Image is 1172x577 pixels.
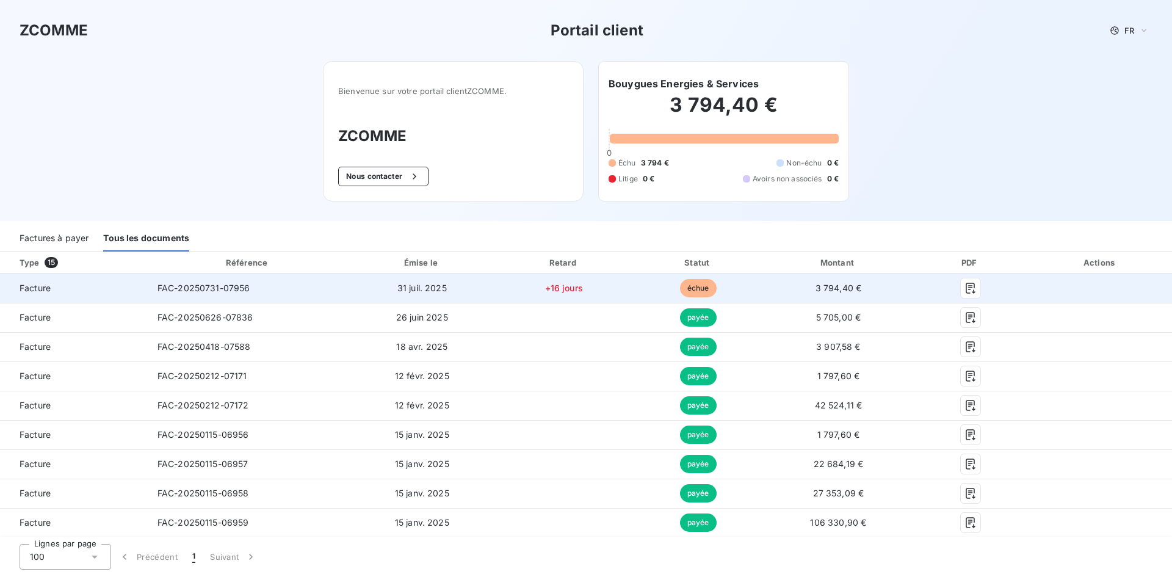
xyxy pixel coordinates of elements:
[30,551,45,563] span: 100
[10,399,138,412] span: Facture
[10,458,138,470] span: Facture
[813,488,864,498] span: 27 353,09 €
[815,400,863,410] span: 42 524,11 €
[680,367,717,385] span: payée
[111,544,185,570] button: Précédent
[395,429,449,440] span: 15 janv. 2025
[551,20,643,42] h3: Portail client
[157,488,249,498] span: FAC-20250115-06958
[350,256,493,269] div: Émise le
[157,341,251,352] span: FAC-20250418-07588
[396,341,447,352] span: 18 avr. 2025
[767,256,910,269] div: Montant
[680,396,717,415] span: payée
[157,400,249,410] span: FAC-20250212-07172
[816,283,862,293] span: 3 794,40 €
[680,513,717,532] span: payée
[680,455,717,473] span: payée
[545,283,583,293] span: +16 jours
[45,257,58,268] span: 15
[786,158,822,169] span: Non-échu
[395,400,449,410] span: 12 févr. 2025
[817,429,860,440] span: 1 797,60 €
[680,308,717,327] span: payée
[641,158,669,169] span: 3 794 €
[396,312,448,322] span: 26 juin 2025
[680,338,717,356] span: payée
[1124,26,1134,35] span: FR
[103,226,189,252] div: Tous les documents
[157,371,247,381] span: FAC-20250212-07171
[10,370,138,382] span: Facture
[10,429,138,441] span: Facture
[226,258,267,267] div: Référence
[20,20,88,42] h3: ZCOMME
[397,283,447,293] span: 31 juil. 2025
[827,158,839,169] span: 0 €
[618,173,638,184] span: Litige
[338,125,568,147] h3: ZCOMME
[338,86,568,96] span: Bienvenue sur votre portail client ZCOMME .
[20,226,89,252] div: Factures à payer
[498,256,629,269] div: Retard
[10,311,138,324] span: Facture
[395,517,449,528] span: 15 janv. 2025
[395,459,449,469] span: 15 janv. 2025
[810,517,866,528] span: 106 330,90 €
[203,544,264,570] button: Suivant
[10,487,138,499] span: Facture
[816,312,861,322] span: 5 705,00 €
[338,167,429,186] button: Nous contacter
[814,459,864,469] span: 22 684,19 €
[609,93,839,129] h2: 3 794,40 €
[12,256,145,269] div: Type
[10,341,138,353] span: Facture
[680,426,717,444] span: payée
[157,312,253,322] span: FAC-20250626-07836
[192,551,195,563] span: 1
[680,484,717,503] span: payée
[157,459,248,469] span: FAC-20250115-06957
[634,256,762,269] div: Statut
[10,282,138,294] span: Facture
[827,173,839,184] span: 0 €
[816,341,861,352] span: 3 907,58 €
[1031,256,1170,269] div: Actions
[680,279,717,297] span: échue
[157,517,249,528] span: FAC-20250115-06959
[157,283,250,293] span: FAC-20250731-07956
[753,173,822,184] span: Avoirs non associés
[395,488,449,498] span: 15 janv. 2025
[395,371,449,381] span: 12 févr. 2025
[607,148,612,158] span: 0
[914,256,1025,269] div: PDF
[185,544,203,570] button: 1
[643,173,654,184] span: 0 €
[157,429,249,440] span: FAC-20250115-06956
[10,517,138,529] span: Facture
[609,76,759,91] h6: Bouygues Energies & Services
[817,371,860,381] span: 1 797,60 €
[618,158,636,169] span: Échu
